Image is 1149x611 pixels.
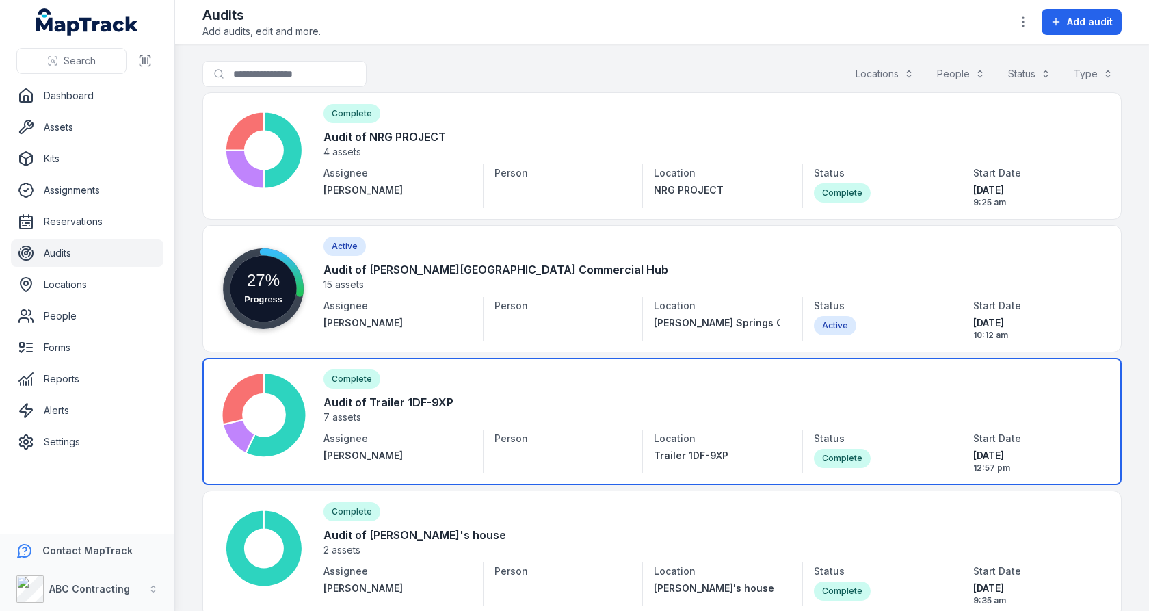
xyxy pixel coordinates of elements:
a: Assignments [11,177,163,204]
a: Trailer 1DF-9XP [654,449,780,463]
a: [PERSON_NAME] [323,316,472,330]
a: Dashboard [11,82,163,109]
a: People [11,302,163,330]
a: [PERSON_NAME] [323,183,472,197]
a: NRG PROJECT [654,183,780,197]
span: Add audit [1067,15,1113,29]
span: [PERSON_NAME]'s house [654,582,774,594]
a: Locations [11,271,163,298]
a: Audits [11,239,163,267]
button: People [928,61,994,87]
div: Complete [814,183,871,203]
button: Status [999,61,1059,87]
div: Complete [814,449,871,468]
time: 27/08/2025, 9:25:28 am [973,183,1099,208]
time: 20/08/2025, 10:12:18 am [973,316,1099,341]
a: [PERSON_NAME] Springs Commercial Hub [654,316,780,330]
span: [DATE] [973,582,1099,595]
span: [DATE] [973,316,1099,330]
span: [DATE] [973,183,1099,197]
span: Add audits, edit and more. [202,25,321,38]
a: Reports [11,365,163,393]
span: 9:25 am [973,197,1099,208]
a: [PERSON_NAME] [323,582,472,595]
a: Assets [11,114,163,141]
a: Kits [11,145,163,172]
button: Search [16,48,127,74]
time: 19/08/2025, 12:57:31 pm [973,449,1099,473]
span: [PERSON_NAME] Springs Commercial Hub [654,317,856,328]
a: MapTrack [36,8,139,36]
span: NRG PROJECT [654,184,724,196]
span: [DATE] [973,449,1099,463]
div: Active [814,316,856,335]
a: [PERSON_NAME]'s house [654,582,780,595]
h2: Audits [202,5,321,25]
time: 30/07/2025, 9:35:45 am [973,582,1099,606]
div: Complete [814,582,871,601]
button: Locations [847,61,923,87]
span: 9:35 am [973,595,1099,606]
a: Settings [11,428,163,456]
span: Trailer 1DF-9XP [654,450,728,461]
button: Type [1065,61,1122,87]
span: Search [64,54,96,68]
strong: Contact MapTrack [42,545,133,556]
a: [PERSON_NAME] [323,449,472,463]
a: Forms [11,334,163,361]
a: Alerts [11,397,163,424]
button: Add audit [1042,9,1122,35]
a: Reservations [11,208,163,235]
span: 12:57 pm [973,463,1099,473]
span: 10:12 am [973,330,1099,341]
strong: ABC Contracting [49,583,130,595]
